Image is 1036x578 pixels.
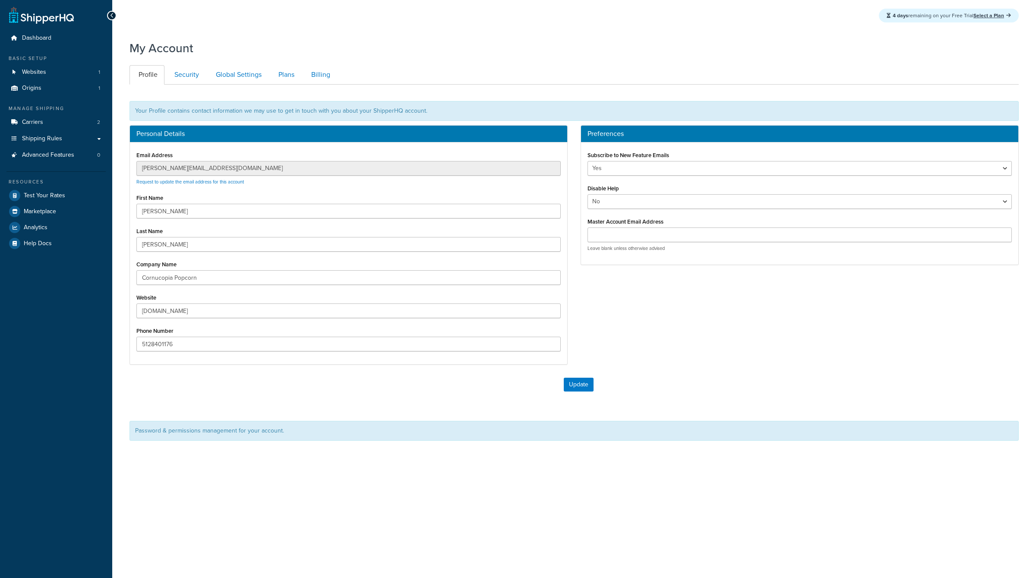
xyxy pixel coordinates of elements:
span: Marketplace [24,208,56,215]
a: Request to update the email address for this account [136,178,244,185]
label: Email Address [136,152,173,158]
li: Advanced Features [6,147,106,163]
div: Resources [6,178,106,186]
label: Company Name [136,261,177,268]
label: Disable Help [587,185,619,192]
strong: 4 days [893,12,908,19]
span: 0 [97,152,100,159]
div: Manage Shipping [6,105,106,112]
span: Analytics [24,224,47,231]
span: 1 [98,69,100,76]
span: Advanced Features [22,152,74,159]
a: Websites 1 [6,64,106,80]
span: Websites [22,69,46,76]
div: Password & permissions management for your account. [129,421,1019,441]
span: 2 [97,119,100,126]
button: Update [564,378,594,392]
label: Subscribe to New Feature Emails [587,152,669,158]
a: Global Settings [207,65,268,85]
a: Shipping Rules [6,131,106,147]
label: Website [136,294,156,301]
h3: Preferences [587,130,1012,138]
div: remaining on your Free Trial [879,9,1019,22]
li: Origins [6,80,106,96]
label: Phone Number [136,328,174,334]
a: Help Docs [6,236,106,251]
a: Select a Plan [973,12,1011,19]
a: Profile [129,65,164,85]
a: Origins 1 [6,80,106,96]
a: Marketplace [6,204,106,219]
a: Carriers 2 [6,114,106,130]
span: Shipping Rules [22,135,62,142]
h3: Personal Details [136,130,561,138]
span: Help Docs [24,240,52,247]
span: Dashboard [22,35,51,42]
a: Analytics [6,220,106,235]
a: Test Your Rates [6,188,106,203]
a: ShipperHQ Home [9,6,74,24]
span: Test Your Rates [24,192,65,199]
a: Plans [269,65,301,85]
span: 1 [98,85,100,92]
label: First Name [136,195,163,201]
p: Leave blank unless otherwise advised [587,245,1012,252]
a: Billing [302,65,337,85]
span: Origins [22,85,41,92]
a: Advanced Features 0 [6,147,106,163]
span: Carriers [22,119,43,126]
div: Basic Setup [6,55,106,62]
label: Master Account Email Address [587,218,663,225]
label: Last Name [136,228,163,234]
div: Your Profile contains contact information we may use to get in touch with you about your ShipperH... [129,101,1019,121]
h1: My Account [129,40,193,57]
a: Dashboard [6,30,106,46]
li: Websites [6,64,106,80]
li: Carriers [6,114,106,130]
a: Security [165,65,206,85]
